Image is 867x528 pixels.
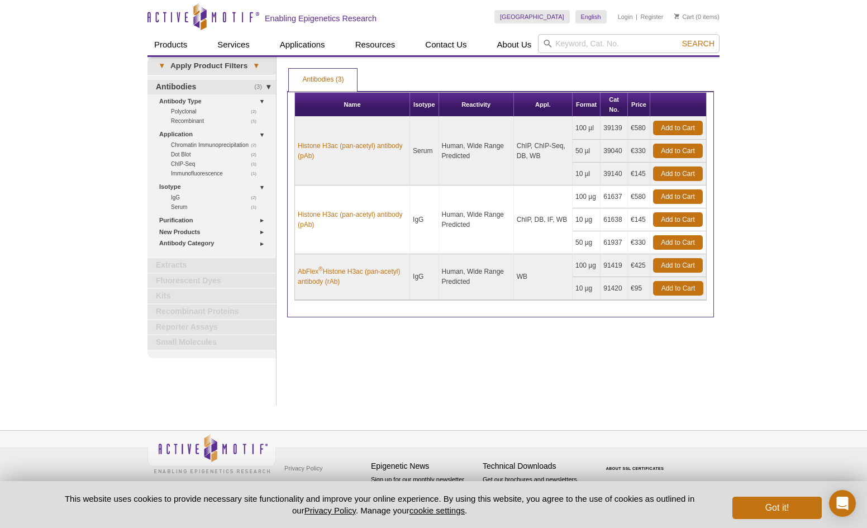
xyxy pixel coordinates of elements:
input: Keyword, Cat. No. [538,34,720,53]
table: Click to Verify - This site chose Symantec SSL for secure e-commerce and confidential communicati... [594,450,678,475]
a: Antibody Type [159,96,269,107]
span: (1) [251,159,263,169]
td: 61937 [601,231,628,254]
span: (2) [251,107,263,116]
a: (2)Polyclonal [171,107,263,116]
li: (0 items) [674,10,720,23]
a: (3)Antibodies [147,80,276,94]
a: ABOUT SSL CERTIFICATES [606,467,664,470]
button: cookie settings [409,506,465,515]
td: IgG [410,254,439,300]
a: Antibody Category [159,237,269,249]
a: Register [640,13,663,21]
a: (2)Chromatin Immunoprecipitation [171,140,263,150]
td: WB [514,254,573,300]
a: Isotype [159,181,269,193]
td: 91420 [601,277,628,300]
span: (1) [251,202,263,212]
td: 10 µg [573,277,601,300]
a: Purification [159,215,269,226]
th: Cat No. [601,93,628,117]
a: Extracts [147,258,276,273]
a: ▾Apply Product Filters▾ [147,57,276,75]
td: ChIP, DB, IF, WB [514,185,573,254]
span: (2) [251,193,263,202]
a: Histone H3ac (pan-acetyl) antibody (pAb) [298,141,407,161]
td: €330 [628,140,650,163]
td: 100 µl [573,117,601,140]
td: 10 µl [573,163,601,185]
img: Active Motif, [147,431,276,476]
a: Contact Us [418,34,473,55]
th: Appl. [514,93,573,117]
td: €145 [628,208,650,231]
a: Add to Cart [653,281,703,296]
a: Products [147,34,194,55]
span: (1) [251,169,263,178]
td: 61637 [601,185,628,208]
td: 39139 [601,117,628,140]
a: (1)Recombinant [171,116,263,126]
td: ChIP, ChIP-Seq, DB, WB [514,117,573,185]
th: Name [295,93,410,117]
td: €95 [628,277,650,300]
th: Isotype [410,93,439,117]
td: 39140 [601,163,628,185]
p: Get our brochures and newsletters, or request them by mail. [483,475,589,503]
button: Got it! [732,497,822,519]
span: ▾ [153,61,170,71]
div: Open Intercom Messenger [829,490,856,517]
a: Recombinant Proteins [147,305,276,319]
p: This website uses cookies to provide necessary site functionality and improve your online experie... [45,493,714,516]
td: 91419 [601,254,628,277]
li: | [636,10,637,23]
p: Sign up for our monthly newsletter highlighting recent publications in the field of epigenetics. [371,475,477,513]
td: 61638 [601,208,628,231]
a: Reporter Assays [147,320,276,335]
td: €145 [628,163,650,185]
span: (3) [254,80,268,94]
a: Login [618,13,633,21]
h4: Epigenetic News [371,462,477,471]
img: Your Cart [674,13,679,19]
a: (1)Serum [171,202,263,212]
h2: Enabling Epigenetics Research [265,13,377,23]
a: Terms & Conditions [282,477,340,493]
td: €330 [628,231,650,254]
span: ▾ [247,61,265,71]
a: Antibodies (3) [289,69,357,91]
a: About Us [490,34,539,55]
a: Add to Cart [653,258,703,273]
a: Fluorescent Dyes [147,274,276,288]
a: Add to Cart [653,189,703,204]
a: Histone H3ac (pan-acetyl) antibody (pAb) [298,210,407,230]
td: Serum [410,117,439,185]
th: Price [628,93,650,117]
td: IgG [410,185,439,254]
td: 50 µg [573,231,601,254]
sup: ® [318,266,322,272]
a: Add to Cart [653,144,703,158]
td: Human, Wide Range Predicted [439,117,514,185]
a: New Products [159,226,269,238]
a: Resources [349,34,402,55]
a: (1)Immunofluorescence [171,169,263,178]
td: 100 µg [573,185,601,208]
td: 100 µg [573,254,601,277]
a: (2)Dot Blot [171,150,263,159]
a: Add to Cart [653,121,703,135]
button: Search [679,39,718,49]
a: Kits [147,289,276,303]
td: 10 µg [573,208,601,231]
a: Cart [674,13,694,21]
td: €425 [628,254,650,277]
a: Privacy Policy [304,506,356,515]
a: Add to Cart [653,167,703,181]
a: (1)ChIP-Seq [171,159,263,169]
span: (2) [251,140,263,150]
a: Add to Cart [653,212,703,227]
td: Human, Wide Range Predicted [439,254,514,300]
a: Applications [273,34,332,55]
a: [GEOGRAPHIC_DATA] [494,10,570,23]
td: €580 [628,117,650,140]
